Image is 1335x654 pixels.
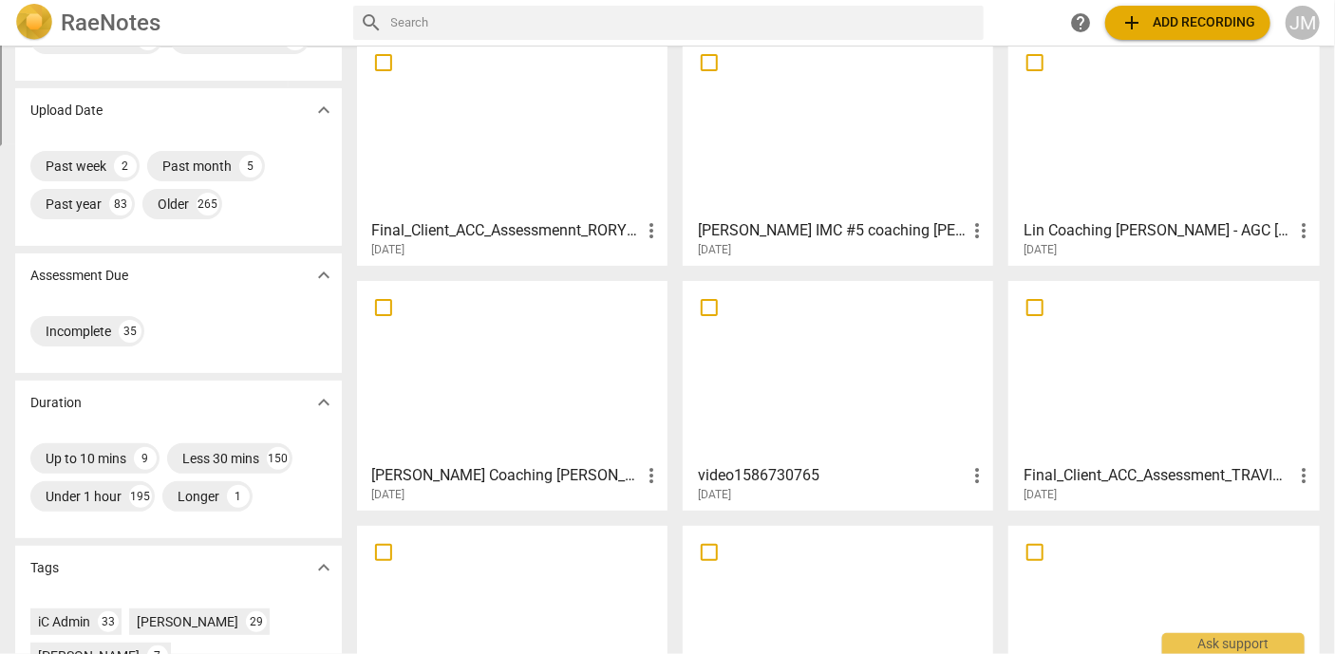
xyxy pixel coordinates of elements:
[46,157,106,176] div: Past week
[1063,6,1098,40] a: Help
[640,219,663,242] span: more_vert
[15,4,53,42] img: Logo
[640,464,663,487] span: more_vert
[30,558,59,578] p: Tags
[1292,219,1315,242] span: more_vert
[361,11,384,34] span: search
[38,612,90,631] div: iC Admin
[98,611,119,632] div: 33
[46,195,102,214] div: Past year
[246,611,267,632] div: 29
[966,219,988,242] span: more_vert
[310,388,338,417] button: Show more
[391,8,977,38] input: Search
[698,487,731,503] span: [DATE]
[698,242,731,258] span: [DATE]
[372,242,405,258] span: [DATE]
[46,322,111,341] div: Incomplete
[689,288,987,502] a: video1586730765[DATE]
[1286,6,1320,40] button: JM
[312,264,335,287] span: expand_more
[1292,464,1315,487] span: more_vert
[1024,219,1291,242] h3: Lin Coaching Laurie - AGC APR 2025 Session 22
[227,485,250,508] div: 1
[134,447,157,470] div: 9
[312,99,335,121] span: expand_more
[372,219,640,242] h3: Final_Client_ACC_Assessmennt_RORY SYLVIA
[15,4,338,42] a: LogoRaeNotes
[310,96,338,124] button: Show more
[1069,11,1092,34] span: help
[1015,288,1312,502] a: Final_Client_ACC_Assessment_TRAVISFLITTON[DATE]
[61,9,160,36] h2: RaeNotes
[114,155,137,178] div: 2
[30,101,103,121] p: Upload Date
[698,464,966,487] h3: video1586730765
[372,464,640,487] h3: Laurie Coaching Lin - AGC APR 2025 Session 22
[109,193,132,215] div: 83
[1120,11,1255,34] span: Add recording
[1024,464,1291,487] h3: Final_Client_ACC_Assessment_TRAVISFLITTON
[312,556,335,579] span: expand_more
[1105,6,1270,40] button: Upload
[966,464,988,487] span: more_vert
[197,193,219,215] div: 265
[158,195,189,214] div: Older
[182,449,259,468] div: Less 30 mins
[129,485,152,508] div: 195
[364,43,661,257] a: Final_Client_ACC_Assessmennt_RORY [PERSON_NAME][DATE]
[46,449,126,468] div: Up to 10 mins
[1120,11,1143,34] span: add
[1024,487,1057,503] span: [DATE]
[310,261,338,290] button: Show more
[46,487,122,506] div: Under 1 hour
[30,393,82,413] p: Duration
[1015,43,1312,257] a: Lin Coaching [PERSON_NAME] - AGC [DATE] Session 22[DATE]
[178,487,219,506] div: Longer
[372,487,405,503] span: [DATE]
[310,553,338,582] button: Show more
[312,391,335,414] span: expand_more
[137,612,238,631] div: [PERSON_NAME]
[119,320,141,343] div: 35
[1024,242,1057,258] span: [DATE]
[162,157,232,176] div: Past month
[1162,633,1305,654] div: Ask support
[689,43,987,257] a: [PERSON_NAME] IMC #5 coaching [PERSON_NAME] [DATE][DATE]
[30,266,128,286] p: Assessment Due
[698,219,966,242] h3: Matthew AGC IMC #5 coaching Annie Sep 8, 2025
[364,288,661,502] a: [PERSON_NAME] Coaching [PERSON_NAME] - AGC [DATE] Session 22[DATE]
[239,155,262,178] div: 5
[267,447,290,470] div: 150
